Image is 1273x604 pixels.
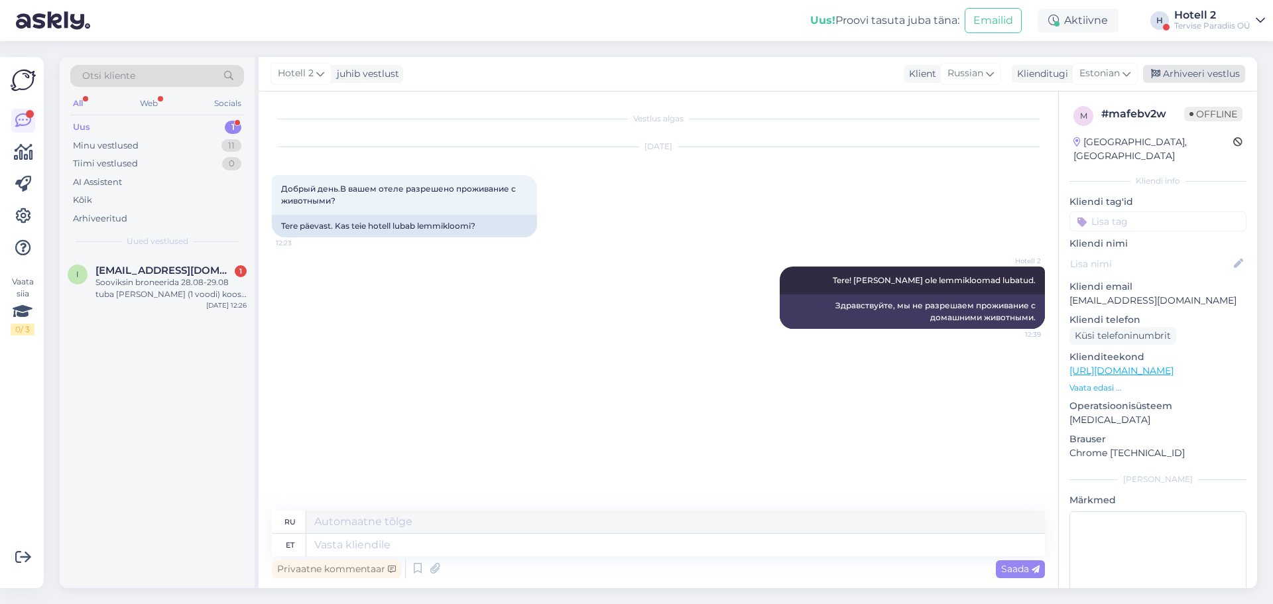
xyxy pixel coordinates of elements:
p: Kliendi telefon [1069,313,1246,327]
a: [URL][DOMAIN_NAME] [1069,365,1174,377]
div: 0 / 3 [11,324,34,335]
div: Vaata siia [11,276,34,335]
span: Estonian [1079,66,1120,81]
p: Operatsioonisüsteem [1069,399,1246,413]
p: Brauser [1069,432,1246,446]
button: Emailid [965,8,1022,33]
span: Tere! [PERSON_NAME] ole lemmikloomad lubatud. [833,275,1036,285]
div: [DATE] 12:26 [206,300,247,310]
div: Proovi tasuta juba täna: [810,13,959,29]
input: Lisa nimi [1070,257,1231,271]
div: 11 [221,139,241,152]
div: juhib vestlust [332,67,399,81]
div: Privaatne kommentaar [272,560,401,578]
span: Hotell 2 [278,66,314,81]
div: Kliendi info [1069,175,1246,187]
input: Lisa tag [1069,211,1246,231]
div: [PERSON_NAME] [1069,473,1246,485]
div: Web [137,95,160,112]
p: Vaata edasi ... [1069,382,1246,394]
p: Kliendi nimi [1069,237,1246,251]
p: [MEDICAL_DATA] [1069,413,1246,427]
div: Kõik [73,194,92,207]
span: 12:39 [991,330,1041,339]
div: 1 [225,121,241,134]
span: Добрый день.В вашем отеле разрешено проживание с животными? [281,184,518,206]
div: Здравствуйте, мы не разрешаем проживание с домашними животными. [780,294,1045,329]
div: Socials [212,95,244,112]
div: Uus [73,121,90,134]
p: Chrome [TECHNICAL_ID] [1069,446,1246,460]
div: [GEOGRAPHIC_DATA], [GEOGRAPHIC_DATA] [1073,135,1233,163]
div: Tiimi vestlused [73,157,138,170]
div: 1 [235,265,247,277]
div: Arhiveeritud [73,212,127,225]
div: Aktiivne [1038,9,1119,32]
span: Russian [947,66,983,81]
div: AI Assistent [73,176,122,189]
div: Tere päevast. Kas teie hotell lubab lemmikloomi? [272,215,537,237]
div: ru [284,511,296,533]
div: Vestlus algas [272,113,1045,125]
div: Klienditugi [1012,67,1068,81]
div: Tervise Paradiis OÜ [1174,21,1250,31]
span: Offline [1184,107,1243,121]
img: Askly Logo [11,68,36,93]
div: Hotell 2 [1174,10,1250,21]
p: Kliendi tag'id [1069,195,1246,209]
span: 12:23 [276,238,326,248]
div: et [286,534,294,556]
div: Klient [904,67,936,81]
div: [DATE] [272,141,1045,152]
span: Hotell 2 [991,256,1041,266]
span: Saada [1001,563,1040,575]
div: Minu vestlused [73,139,139,152]
div: 0 [222,157,241,170]
a: Hotell 2Tervise Paradiis OÜ [1174,10,1265,31]
div: Arhiveeri vestlus [1143,65,1245,83]
div: All [70,95,86,112]
span: ilmar.jyrisaar@gmail.com [95,265,233,276]
span: Otsi kliente [82,69,135,83]
p: Kliendi email [1069,280,1246,294]
div: Sooviksin broneerida 28.08-29.08 tuba [PERSON_NAME] (1 voodi) koos Spa külastuse ja hommikusöögig... [95,276,247,300]
span: i [76,269,79,279]
span: Uued vestlused [127,235,188,247]
p: Märkmed [1069,493,1246,507]
b: Uus! [810,14,835,27]
div: Küsi telefoninumbrit [1069,327,1176,345]
p: [EMAIL_ADDRESS][DOMAIN_NAME] [1069,294,1246,308]
span: m [1080,111,1087,121]
div: H [1150,11,1169,30]
div: # mafebv2w [1101,106,1184,122]
p: Klienditeekond [1069,350,1246,364]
